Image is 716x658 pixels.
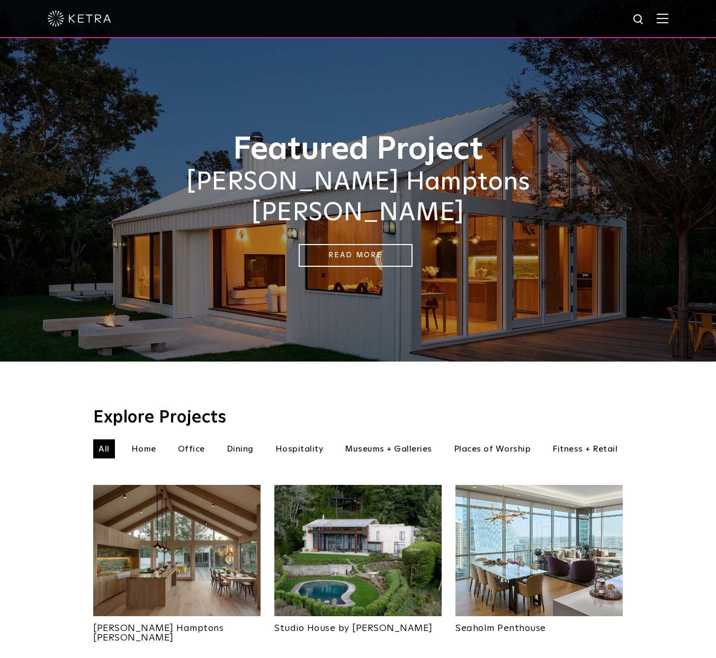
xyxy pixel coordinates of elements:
img: An aerial view of Olson Kundig's Studio House in Seattle [274,485,442,616]
li: Places of Worship [449,439,536,458]
h1: Featured Project [93,132,623,167]
img: search icon [632,13,646,26]
li: Office [173,439,210,458]
img: Project_Landing_Thumbnail-2022smaller [455,485,623,616]
li: Museums + Galleries [339,439,437,458]
a: Read More [299,244,413,267]
li: Home [126,439,162,458]
li: Dining [221,439,259,458]
img: Project_Landing_Thumbnail-2021 [93,485,261,616]
img: ketra-logo-2019-white [48,11,111,26]
li: Fitness + Retail [547,439,623,458]
a: [PERSON_NAME] Hamptons [PERSON_NAME] [93,616,261,643]
li: All [93,439,115,458]
h2: [PERSON_NAME] Hamptons [PERSON_NAME] [93,167,623,228]
h3: Explore Projects [93,409,623,426]
li: Hospitality [270,439,329,458]
a: Studio House by [PERSON_NAME] [274,616,442,633]
a: Seaholm Penthouse [455,616,623,633]
img: Hamburger%20Nav.svg [657,13,668,23]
